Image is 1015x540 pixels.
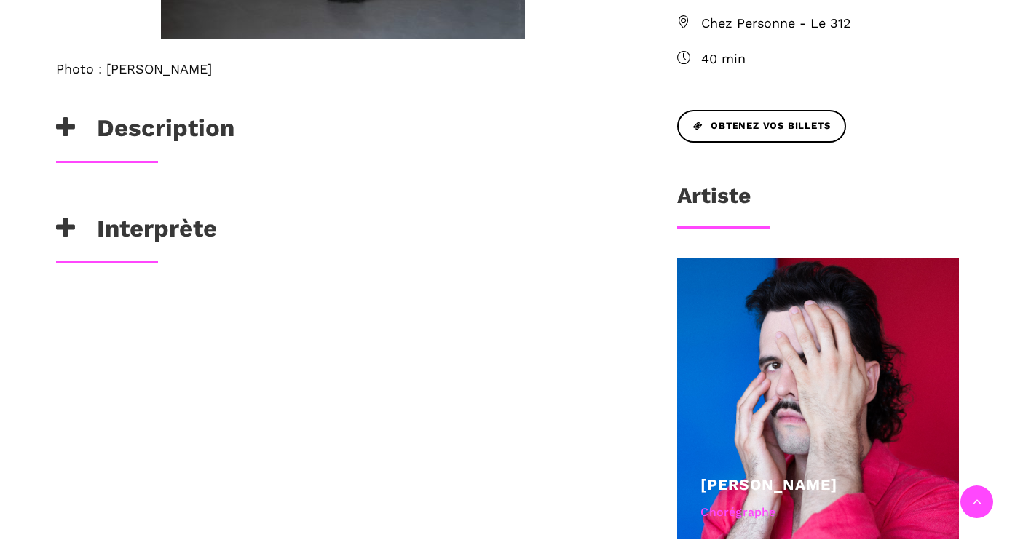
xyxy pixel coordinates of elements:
a: Obtenez vos billets [677,110,846,143]
div: Chorégraphe [700,503,936,522]
a: [PERSON_NAME] [700,475,837,493]
h3: Interprète [56,214,217,250]
span: 40 min [701,49,959,70]
span: Chez Personne - Le 312 [701,13,959,34]
h3: Description [56,114,234,150]
h3: Artiste [677,183,751,219]
h6: Photo : [PERSON_NAME] [56,61,630,77]
span: Obtenez vos billets [693,119,830,134]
